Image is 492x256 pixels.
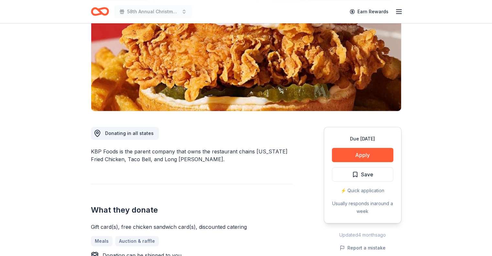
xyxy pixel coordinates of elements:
div: Updated 4 months ago [324,231,401,239]
a: Home [91,4,109,19]
h2: What they donate [91,205,293,215]
div: ⚡️ Quick application [332,187,393,195]
div: Usually responds in around a week [332,200,393,215]
span: 58th Annual Christmas tree Brunch [127,8,179,16]
span: Donating in all states [105,130,154,136]
div: KBP Foods is the parent company that owns the restaurant chains [US_STATE] Fried Chicken, Taco Be... [91,148,293,163]
button: Report a mistake [340,244,386,252]
button: Apply [332,148,393,162]
a: Meals [91,236,113,246]
div: Due [DATE] [332,135,393,143]
a: Earn Rewards [346,6,392,17]
div: Gift card(s), free chicken sandwich card(s), discounted catering [91,223,293,231]
button: 58th Annual Christmas tree Brunch [114,5,192,18]
a: Auction & raffle [115,236,159,246]
span: Save [361,170,373,179]
button: Save [332,167,393,182]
